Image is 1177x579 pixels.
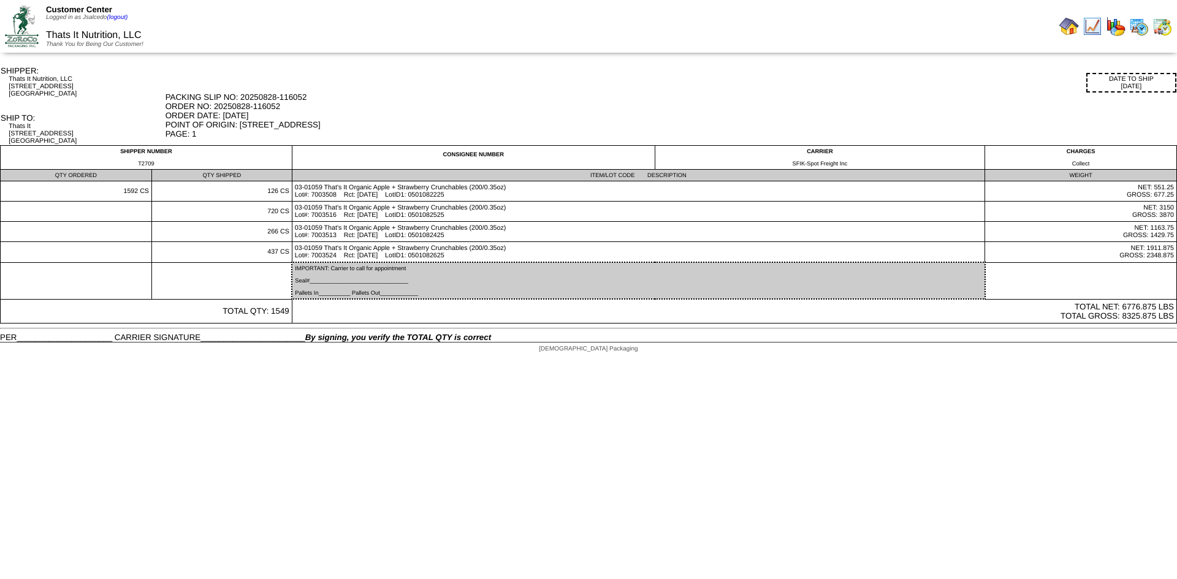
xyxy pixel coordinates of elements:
[46,14,128,21] span: Logged in as Jsalcedo
[151,170,292,181] td: QTY SHIPPED
[1086,73,1176,93] div: DATE TO SHIP [DATE]
[658,161,982,167] div: SFIK-Spot Freight Inc
[1,146,292,170] td: SHIPPER NUMBER
[46,30,142,40] span: Thats It Nutrition, LLC
[292,202,985,222] td: 03-01059 That's It Organic Apple + Strawberry Crunchables (200/0.35oz) Lot#: 7003516 Rct: [DATE] ...
[5,6,39,47] img: ZoRoCo_Logo(Green%26Foil)%20jpg.webp
[292,170,985,181] td: ITEM/LOT CODE DESCRIPTION
[1,113,164,123] div: SHIP TO:
[985,222,1177,242] td: NET: 1163.75 GROSS: 1429.75
[1129,17,1149,36] img: calendarprod.gif
[46,5,112,14] span: Customer Center
[292,222,985,242] td: 03-01059 That's It Organic Apple + Strawberry Crunchables (200/0.35oz) Lot#: 7003513 Rct: [DATE] ...
[539,346,638,352] span: [DEMOGRAPHIC_DATA] Packaging
[107,14,128,21] a: (logout)
[305,333,491,342] span: By signing, you verify the TOTAL QTY is correct
[292,262,985,299] td: IMPORTANT: Carrier to call for appointment Seal#_______________________________ Pallets In_______...
[1,66,164,75] div: SHIPPER:
[1059,17,1079,36] img: home.gif
[151,181,292,202] td: 126 CS
[1,299,292,324] td: TOTAL QTY: 1549
[985,181,1177,202] td: NET: 551.25 GROSS: 677.25
[151,242,292,263] td: 437 CS
[985,146,1177,170] td: CHARGES
[985,202,1177,222] td: NET: 3150 GROSS: 3870
[9,75,164,97] div: Thats It Nutrition, LLC [STREET_ADDRESS] [GEOGRAPHIC_DATA]
[292,181,985,202] td: 03-01059 That's It Organic Apple + Strawberry Crunchables (200/0.35oz) Lot#: 7003508 Rct: [DATE] ...
[1,170,152,181] td: QTY ORDERED
[655,146,985,170] td: CARRIER
[292,242,985,263] td: 03-01059 That's It Organic Apple + Strawberry Crunchables (200/0.35oz) Lot#: 7003524 Rct: [DATE] ...
[3,161,289,167] div: T2709
[9,123,164,145] div: Thats It [STREET_ADDRESS] [GEOGRAPHIC_DATA]
[1,181,152,202] td: 1592 CS
[1106,17,1126,36] img: graph.gif
[151,202,292,222] td: 720 CS
[1152,17,1172,36] img: calendarinout.gif
[46,41,143,48] span: Thank You for Being Our Customer!
[985,170,1177,181] td: WEIGHT
[985,242,1177,263] td: NET: 1911.875 GROSS: 2348.875
[292,146,655,170] td: CONSIGNEE NUMBER
[151,222,292,242] td: 266 CS
[292,299,1176,324] td: TOTAL NET: 6776.875 LBS TOTAL GROSS: 8325.875 LBS
[1083,17,1102,36] img: line_graph.gif
[166,93,1176,138] div: PACKING SLIP NO: 20250828-116052 ORDER NO: 20250828-116052 ORDER DATE: [DATE] POINT OF ORIGIN: [S...
[988,161,1174,167] div: Collect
